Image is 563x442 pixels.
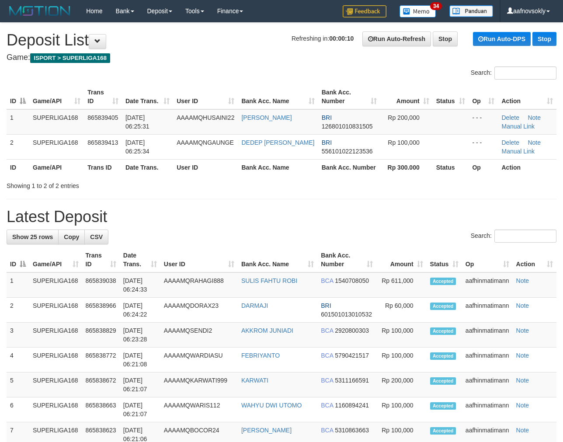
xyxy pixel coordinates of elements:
[84,159,122,175] th: Trans ID
[433,84,469,109] th: Status: activate to sort column ascending
[7,134,29,159] td: 2
[462,247,513,272] th: Op: activate to sort column ascending
[329,35,354,42] strong: 00:00:10
[7,298,29,323] td: 2
[7,272,29,298] td: 1
[120,397,160,422] td: [DATE] 06:21:07
[376,348,427,372] td: Rp 100,000
[321,427,333,434] span: BCA
[87,139,118,146] span: 865839413
[528,114,541,121] a: Note
[516,302,529,309] a: Note
[160,247,238,272] th: User ID: activate to sort column ascending
[321,311,372,318] span: Copy 601501013010532 to clipboard
[7,84,29,109] th: ID: activate to sort column descending
[7,323,29,348] td: 3
[501,148,535,155] a: Manual Link
[376,323,427,348] td: Rp 100,000
[120,323,160,348] td: [DATE] 06:23:28
[335,377,369,384] span: Copy 5311166591 to clipboard
[433,31,458,46] a: Stop
[430,377,456,385] span: Accepted
[29,323,82,348] td: SUPERLIGA168
[90,233,103,240] span: CSV
[7,372,29,397] td: 5
[7,31,556,49] h1: Deposit List
[29,159,84,175] th: Game/API
[7,348,29,372] td: 4
[498,159,556,175] th: Action
[376,397,427,422] td: Rp 100,000
[238,159,318,175] th: Bank Acc. Name
[321,402,333,409] span: BCA
[321,377,333,384] span: BCA
[29,247,82,272] th: Game/API: activate to sort column ascending
[430,402,456,410] span: Accepted
[238,84,318,109] th: Bank Acc. Name: activate to sort column ascending
[122,159,173,175] th: Date Trans.
[84,230,108,244] a: CSV
[494,66,556,80] input: Search:
[177,114,234,121] span: AAAAMQHUSAINI22
[471,230,556,243] label: Search:
[430,303,456,310] span: Accepted
[513,247,556,272] th: Action: activate to sort column ascending
[58,230,85,244] a: Copy
[29,109,84,135] td: SUPERLIGA168
[469,109,498,135] td: - - -
[120,247,160,272] th: Date Trans.: activate to sort column ascending
[160,323,238,348] td: AAAAMQSENDI2
[120,272,160,298] td: [DATE] 06:24:33
[388,114,419,121] span: Rp 200,000
[29,397,82,422] td: SUPERLIGA168
[343,5,386,17] img: Feedback.jpg
[362,31,431,46] a: Run Auto-Refresh
[380,159,433,175] th: Rp 300.000
[241,377,268,384] a: KARWATI
[335,277,369,284] span: Copy 1540708050 to clipboard
[462,323,513,348] td: aafhinmatimann
[335,352,369,359] span: Copy 5790421517 to clipboard
[427,247,462,272] th: Status: activate to sort column ascending
[321,327,333,334] span: BCA
[292,35,354,42] span: Refreshing in:
[498,84,556,109] th: Action: activate to sort column ascending
[241,277,297,284] a: SULIS FAHTU ROBI
[494,230,556,243] input: Search:
[29,298,82,323] td: SUPERLIGA168
[177,139,234,146] span: AAAAMQNGAUNGE
[7,53,556,62] h4: Game:
[462,372,513,397] td: aafhinmatimann
[7,4,73,17] img: MOTION_logo.png
[528,139,541,146] a: Note
[400,5,436,17] img: Button%20Memo.svg
[335,402,369,409] span: Copy 1160894241 to clipboard
[462,397,513,422] td: aafhinmatimann
[469,159,498,175] th: Op
[29,272,82,298] td: SUPERLIGA168
[82,397,120,422] td: 865838663
[122,84,173,109] th: Date Trans.: activate to sort column ascending
[516,352,529,359] a: Note
[376,372,427,397] td: Rp 200,000
[29,84,84,109] th: Game/API: activate to sort column ascending
[120,348,160,372] td: [DATE] 06:21:08
[376,298,427,323] td: Rp 60,000
[120,372,160,397] td: [DATE] 06:21:07
[160,348,238,372] td: AAAAMQWARDIASU
[241,139,314,146] a: DEDEP [PERSON_NAME]
[12,233,53,240] span: Show 25 rows
[84,84,122,109] th: Trans ID: activate to sort column ascending
[501,123,535,130] a: Manual Link
[321,302,331,309] span: BRI
[516,402,529,409] a: Note
[322,148,373,155] span: Copy 556101022123536 to clipboard
[64,233,79,240] span: Copy
[516,377,529,384] a: Note
[241,402,302,409] a: WAHYU DWI UTOMO
[29,348,82,372] td: SUPERLIGA168
[238,247,317,272] th: Bank Acc. Name: activate to sort column ascending
[388,139,419,146] span: Rp 100,000
[376,272,427,298] td: Rp 611,000
[30,53,110,63] span: ISPORT > SUPERLIGA168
